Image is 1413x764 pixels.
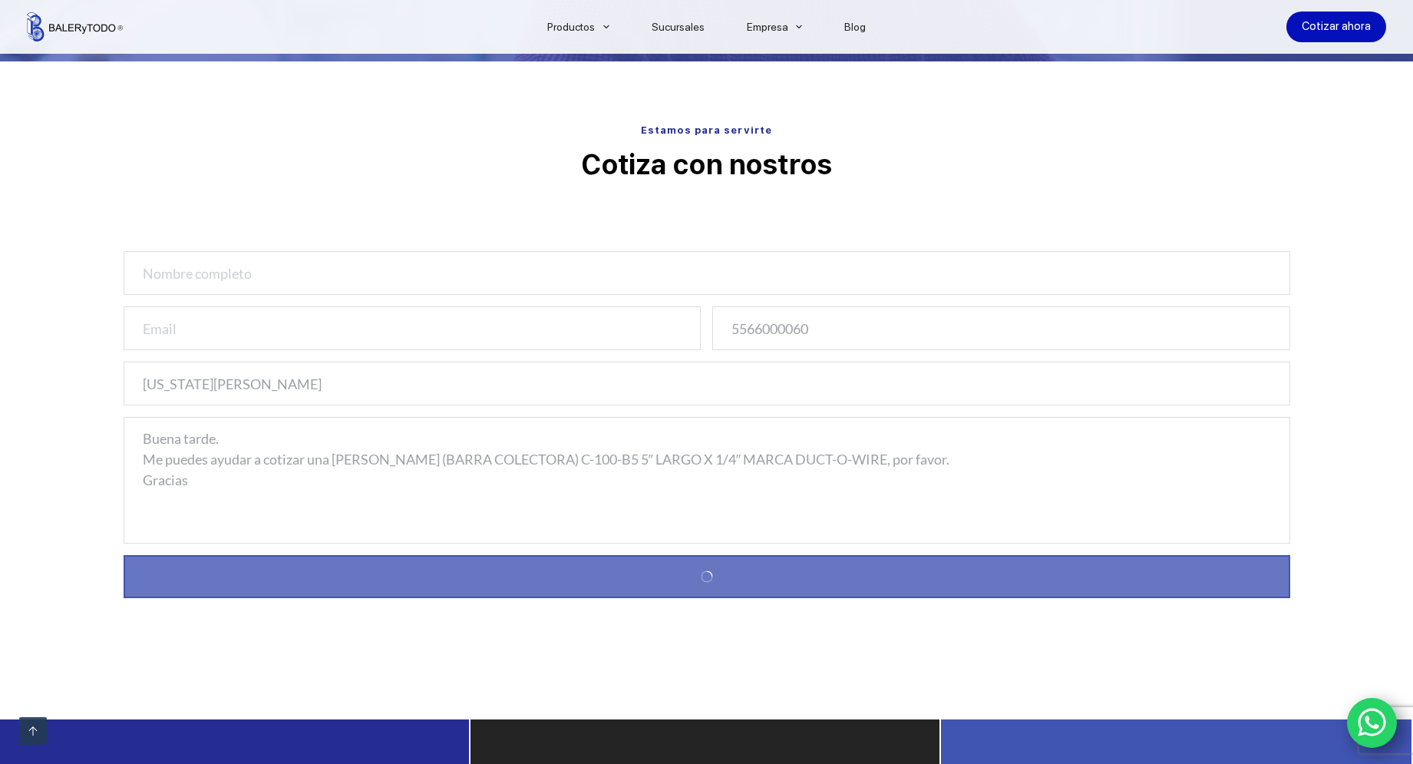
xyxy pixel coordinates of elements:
a: Ir arriba [19,717,47,745]
input: Nombre completo [124,251,1290,295]
img: Balerytodo [27,12,123,41]
input: Empresa [124,362,1290,405]
input: Email [124,306,702,350]
input: Telefono [712,306,1290,350]
p: Cotiza con nostros [124,146,1290,184]
span: Estamos para servirte [641,124,772,136]
a: WhatsApp [1347,698,1398,749]
a: Cotizar ahora [1286,12,1386,42]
